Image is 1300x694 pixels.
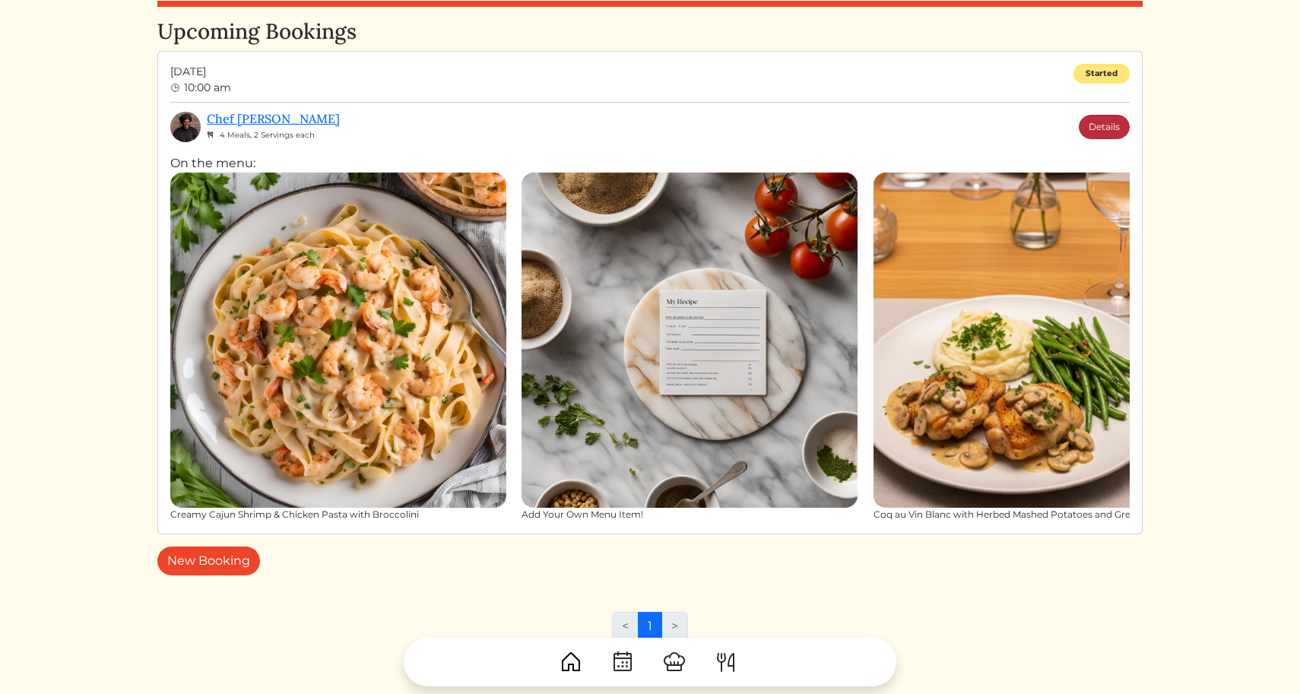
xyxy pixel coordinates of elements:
div: Creamy Cajun Shrimp & Chicken Pasta with Broccolini [170,508,506,521]
h3: Upcoming Bookings [157,19,1143,45]
span: 10:00 am [184,81,231,94]
img: ChefHat-a374fb509e4f37eb0702ca99f5f64f3b6956810f32a249b33092029f8484b388.svg [662,650,686,674]
img: ForkKnife-55491504ffdb50bab0c1e09e7649658475375261d09fd45db06cec23bce548bf.svg [714,650,738,674]
a: Chef [PERSON_NAME] [207,111,340,126]
div: Coq au Vin Blanc with Herbed Mashed Potatoes and Green Beans [874,508,1210,521]
nav: Page [612,612,688,653]
span: [DATE] [170,64,231,80]
img: fork_knife_small-8e8c56121c6ac9ad617f7f0151facf9cb574b427d2b27dceffcaf97382ddc7e7.svg [207,131,214,138]
span: 4 Meals, 2 Servings each [220,130,315,140]
img: 7e09f0c309ce759c5d64cd0789ed5ef9 [170,112,201,142]
div: On the menu: [170,154,1130,522]
a: New Booking [157,547,260,575]
a: Add Your Own Menu Item! [522,173,858,522]
div: Add Your Own Menu Item! [522,508,858,521]
img: Coq au Vin Blanc with Herbed Mashed Potatoes and Green Beans [874,173,1210,509]
a: Creamy Cajun Shrimp & Chicken Pasta with Broccolini [170,173,506,522]
img: clock-b05ee3d0f9935d60bc54650fc25b6257a00041fd3bdc39e3e98414568feee22d.svg [170,83,181,93]
a: 1 [638,612,662,641]
img: CalendarDots-5bcf9d9080389f2a281d69619e1c85352834be518fbc73d9501aef674afc0d57.svg [610,650,635,674]
a: Coq au Vin Blanc with Herbed Mashed Potatoes and Green Beans [874,173,1210,522]
img: House-9bf13187bcbb5817f509fe5e7408150f90897510c4275e13d0d5fca38e0b5951.svg [559,650,583,674]
img: Add Your Own Menu Item! [522,173,858,509]
img: Creamy Cajun Shrimp & Chicken Pasta with Broccolini [170,173,506,509]
div: Started [1073,64,1130,84]
a: Details [1079,115,1130,139]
